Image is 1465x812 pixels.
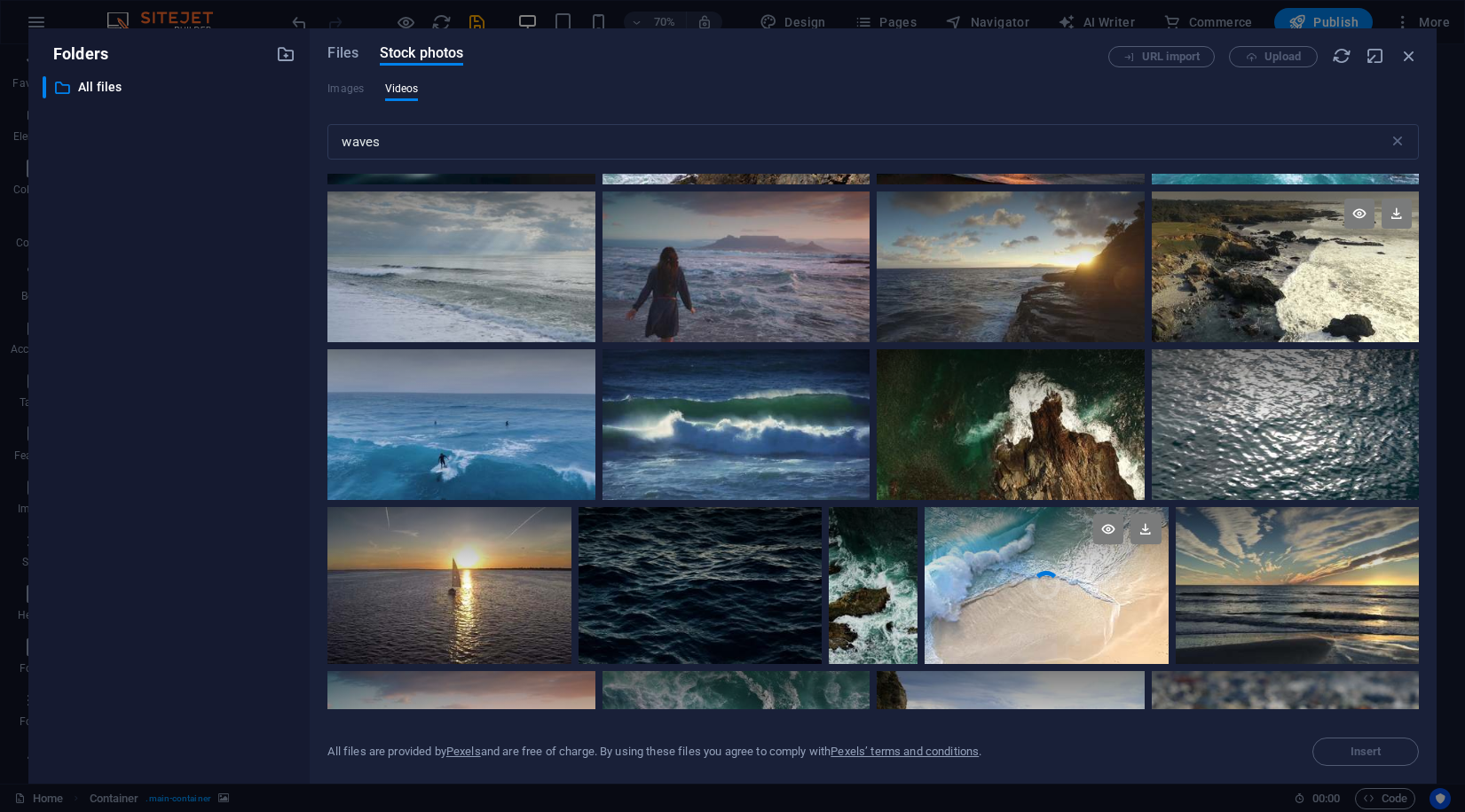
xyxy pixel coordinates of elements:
p: Folders [43,43,108,66]
a: Pexels [446,745,481,758]
video: Your browser does not support the video tag. [925,507,1168,664]
span: Images [327,78,364,99]
p: All files [78,77,264,98]
span: Stock photos [380,43,463,64]
span: Videos [385,78,419,99]
i: Close [1399,46,1419,66]
div: ​ [43,76,46,98]
div: All files are provided by and are free of charge. By using these files you agree to comply with . [327,744,981,760]
i: Create new folder [276,44,295,64]
span: Select a file first [1312,738,1419,766]
a: Pexels’ terms and conditions [831,745,979,758]
span: Files [327,43,358,64]
i: Minimize [1366,46,1385,66]
input: Search [327,124,1388,160]
i: Reload [1332,46,1351,66]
